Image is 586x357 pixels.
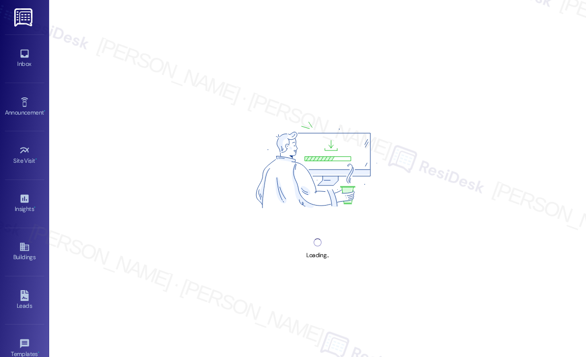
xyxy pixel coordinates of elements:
span: • [38,349,39,356]
img: ResiDesk Logo [14,8,34,27]
a: Inbox [5,45,44,72]
a: Buildings [5,238,44,265]
div: Loading... [306,250,328,261]
a: Insights • [5,190,44,217]
a: Leads [5,287,44,314]
a: Site Visit • [5,142,44,169]
span: • [35,156,37,163]
span: • [34,204,35,211]
span: • [44,108,45,115]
